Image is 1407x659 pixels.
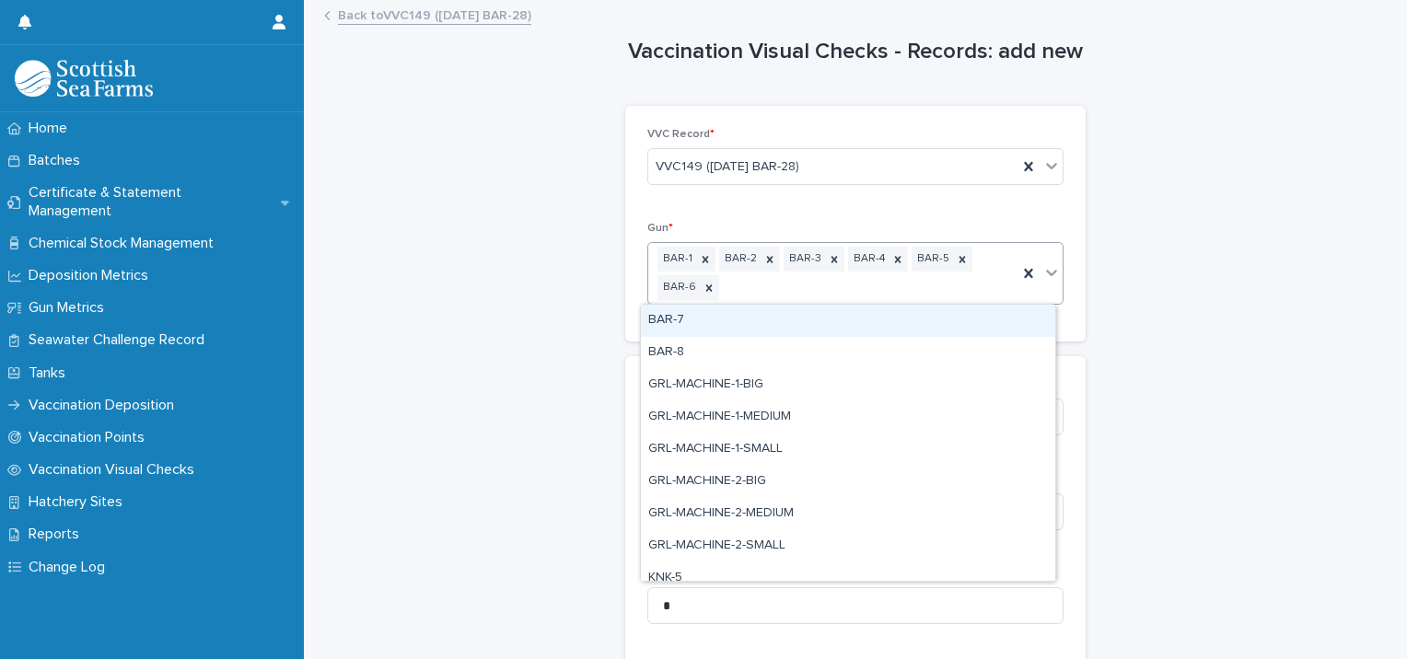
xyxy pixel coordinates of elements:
div: BAR-5 [912,247,952,272]
div: BAR-6 [657,275,699,300]
h1: Vaccination Visual Checks - Records: add new [625,39,1086,65]
p: Seawater Challenge Record [21,331,219,349]
p: Deposition Metrics [21,267,163,284]
span: VVC Record [647,129,715,140]
div: GRL-MACHINE-2-MEDIUM [641,498,1055,530]
p: Hatchery Sites [21,493,137,511]
p: Vaccination Visual Checks [21,461,209,479]
p: Batches [21,152,95,169]
p: Home [21,120,82,137]
img: uOABhIYSsOPhGJQdTwEw [15,60,153,97]
div: GRL-MACHINE-1-MEDIUM [641,401,1055,434]
div: GRL-MACHINE-1-SMALL [641,434,1055,466]
div: KNK-5 [641,562,1055,595]
span: VVC149 ([DATE] BAR-28) [656,157,799,177]
p: Tanks [21,364,80,382]
p: Change Log [21,559,120,576]
div: BAR-3 [784,247,824,272]
div: BAR-1 [657,247,695,272]
span: Gun [647,223,673,234]
div: BAR-8 [641,337,1055,369]
div: BAR-4 [848,247,888,272]
p: Certificate & Statement Management [21,184,281,219]
div: GRL-MACHINE-1-BIG [641,369,1055,401]
p: Reports [21,526,94,543]
p: Vaccination Deposition [21,397,189,414]
div: GRL-MACHINE-2-SMALL [641,530,1055,562]
div: BAR-7 [641,305,1055,337]
div: GRL-MACHINE-2-BIG [641,466,1055,498]
p: Gun Metrics [21,299,119,317]
p: Vaccination Points [21,429,159,446]
div: BAR-2 [719,247,760,272]
p: Chemical Stock Management [21,235,228,252]
a: Back toVVC149 ([DATE] BAR-28) [338,4,531,25]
